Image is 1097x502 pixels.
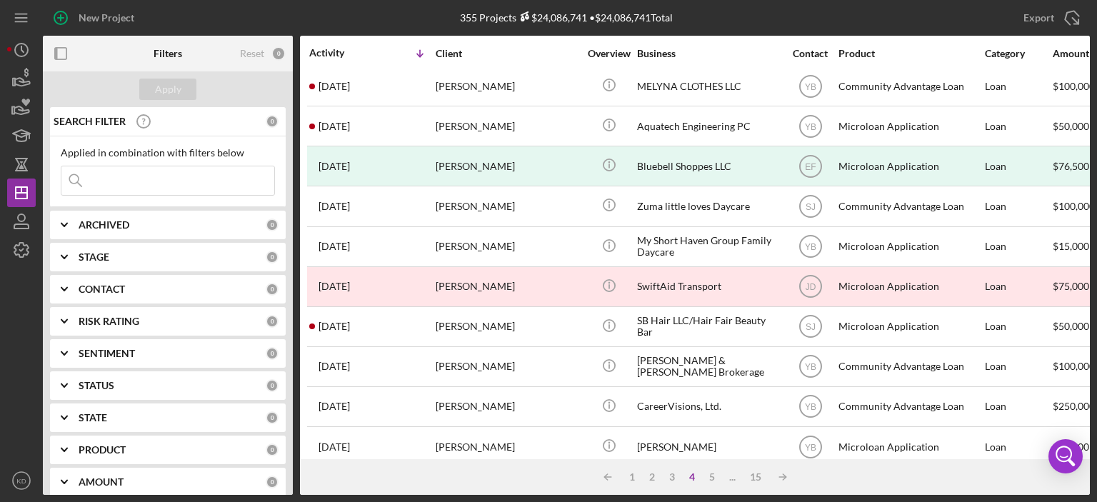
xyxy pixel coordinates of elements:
[804,362,816,372] text: YB
[436,107,578,145] div: [PERSON_NAME]
[436,308,578,346] div: [PERSON_NAME]
[804,402,816,412] text: YB
[985,308,1051,346] div: Loan
[436,187,578,225] div: [PERSON_NAME]
[266,379,279,392] div: 0
[743,471,768,483] div: 15
[79,4,134,32] div: New Project
[804,81,816,91] text: YB
[460,11,673,24] div: 355 Projects • $24,086,741 Total
[985,388,1051,426] div: Loan
[436,348,578,386] div: [PERSON_NAME]
[436,48,578,59] div: Client
[985,107,1051,145] div: Loan
[43,4,149,32] button: New Project
[16,477,26,485] text: KD
[319,441,350,453] time: 2025-07-15 16:24
[7,466,36,495] button: KD
[985,48,1051,59] div: Category
[637,67,780,105] div: MELYNA CLOTHES LLC
[319,121,350,132] time: 2025-07-22 20:25
[54,116,126,127] b: SEARCH FILTER
[319,241,350,252] time: 2025-07-21 14:31
[309,47,372,59] div: Activity
[1048,439,1083,473] div: Open Intercom Messenger
[805,322,815,332] text: SJ
[805,282,816,292] text: JD
[838,187,981,225] div: Community Advantage Loan
[722,471,743,483] div: ...
[838,67,981,105] div: Community Advantage Loan
[266,115,279,128] div: 0
[1023,4,1054,32] div: Export
[79,476,124,488] b: AMOUNT
[319,201,350,212] time: 2025-07-21 20:37
[838,48,981,59] div: Product
[985,348,1051,386] div: Loan
[838,268,981,306] div: Microloan Application
[155,79,181,100] div: Apply
[637,228,780,266] div: My Short Haven Group Family Daycare
[1053,80,1095,92] span: $100,000
[154,48,182,59] b: Filters
[319,161,350,172] time: 2025-07-21 22:40
[1009,4,1090,32] button: Export
[240,48,264,59] div: Reset
[266,476,279,488] div: 0
[637,107,780,145] div: Aquatech Engineering PC
[436,268,578,306] div: [PERSON_NAME]
[637,348,780,386] div: [PERSON_NAME] & [PERSON_NAME] Brokerage
[985,268,1051,306] div: Loan
[436,67,578,105] div: [PERSON_NAME]
[702,471,722,483] div: 5
[266,443,279,456] div: 0
[319,361,350,372] time: 2025-07-16 15:50
[637,428,780,466] div: [PERSON_NAME]
[838,348,981,386] div: Community Advantage Loan
[1053,360,1095,372] span: $100,000
[79,283,125,295] b: CONTACT
[266,251,279,263] div: 0
[1053,200,1095,212] span: $100,000
[783,48,837,59] div: Contact
[1053,320,1089,332] span: $50,000
[838,228,981,266] div: Microloan Application
[436,228,578,266] div: [PERSON_NAME]
[805,202,815,212] text: SJ
[79,251,109,263] b: STAGE
[79,316,139,327] b: RISK RATING
[266,315,279,328] div: 0
[79,412,107,423] b: STATE
[642,471,662,483] div: 2
[139,79,196,100] button: Apply
[637,388,780,426] div: CareerVisions, Ltd.
[79,444,126,456] b: PRODUCT
[271,46,286,61] div: 0
[266,219,279,231] div: 0
[637,147,780,185] div: Bluebell Shoppes LLC
[985,147,1051,185] div: Loan
[319,321,350,332] time: 2025-07-16 18:27
[1053,240,1089,252] span: $15,000
[436,147,578,185] div: [PERSON_NAME]
[662,471,682,483] div: 3
[516,11,587,24] div: $24,086,741
[637,308,780,346] div: SB Hair LLC/Hair Fair Beauty Bar
[436,388,578,426] div: [PERSON_NAME]
[319,281,350,292] time: 2025-07-21 13:27
[1053,120,1089,132] span: $50,000
[838,388,981,426] div: Community Advantage Loan
[985,67,1051,105] div: Loan
[622,471,642,483] div: 1
[985,428,1051,466] div: Loan
[637,187,780,225] div: Zuma little loves Daycare
[985,187,1051,225] div: Loan
[637,48,780,59] div: Business
[637,268,780,306] div: SwiftAid Transport
[804,242,816,252] text: YB
[319,401,350,412] time: 2025-07-16 11:59
[838,147,981,185] div: Microloan Application
[79,219,129,231] b: ARCHIVED
[804,442,816,452] text: YB
[805,161,816,171] text: EF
